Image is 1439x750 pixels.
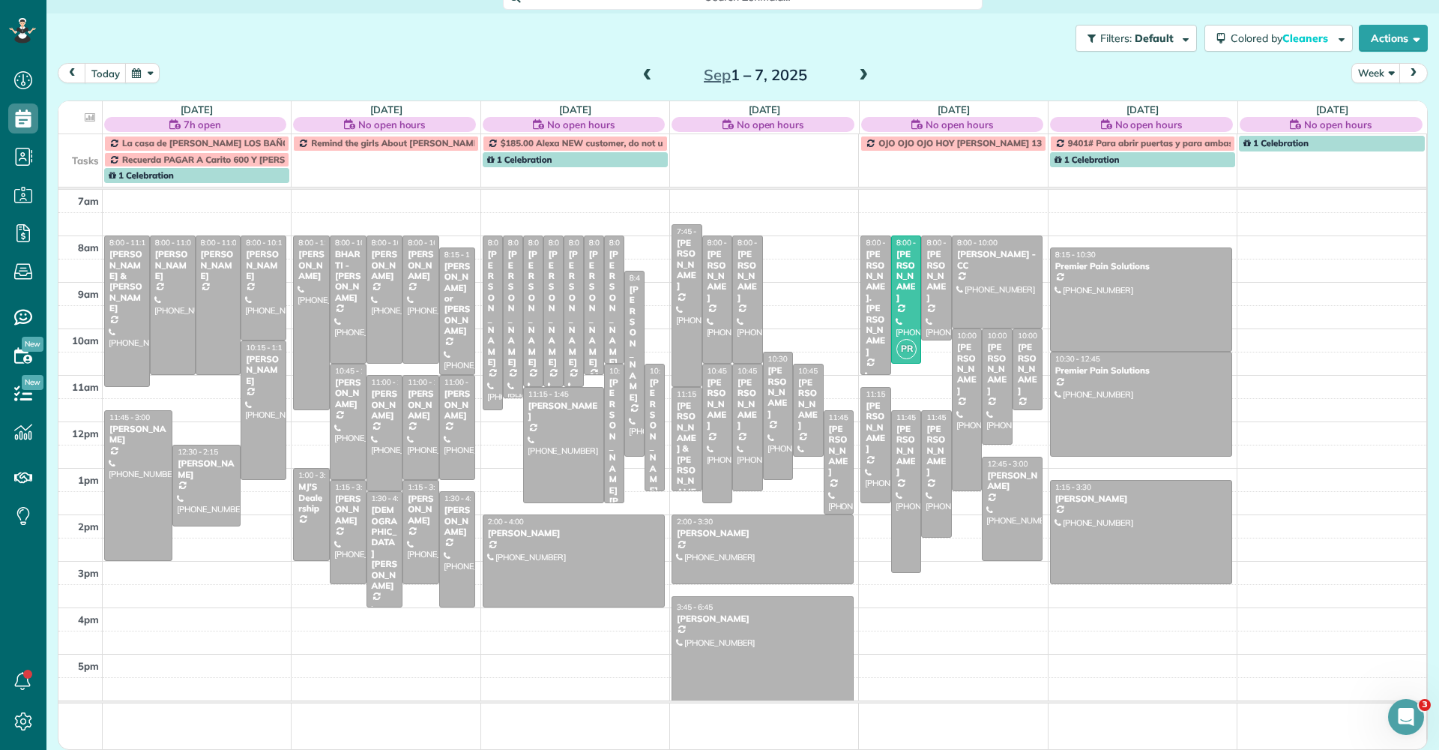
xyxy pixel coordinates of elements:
[677,517,713,526] span: 2:00 - 3:30
[407,249,435,281] div: [PERSON_NAME]
[507,249,519,367] div: [PERSON_NAME]
[1388,699,1424,735] iframe: Intercom live chat
[704,65,731,84] span: Sep
[372,493,408,503] span: 1:30 - 4:00
[444,388,471,421] div: [PERSON_NAME]
[707,377,728,431] div: [PERSON_NAME]
[201,238,241,247] span: 8:00 - 11:00
[749,103,781,115] a: [DATE]
[1055,261,1228,271] div: Premier Pain Solutions
[650,366,690,376] span: 10:45 - 1:30
[444,261,471,337] div: [PERSON_NAME] or [PERSON_NAME]
[569,238,609,247] span: 8:00 - 11:15
[926,412,967,422] span: 11:45 - 2:30
[957,238,998,247] span: 8:00 - 10:00
[444,250,485,259] span: 8:15 - 11:00
[245,249,282,281] div: [PERSON_NAME]
[1419,699,1431,711] span: 3
[109,238,150,247] span: 8:00 - 11:15
[334,377,362,409] div: [PERSON_NAME]
[865,249,887,357] div: [PERSON_NAME]. [PERSON_NAME]
[78,288,99,300] span: 9am
[528,238,569,247] span: 8:00 - 11:15
[629,284,640,403] div: [PERSON_NAME]
[676,528,849,538] div: [PERSON_NAME]
[372,238,412,247] span: 8:00 - 10:45
[1316,103,1348,115] a: [DATE]
[407,493,435,526] div: [PERSON_NAME]
[488,517,524,526] span: 2:00 - 4:00
[1204,25,1353,52] button: Colored byCleaners
[956,342,978,396] div: [PERSON_NAME]
[737,366,778,376] span: 10:45 - 1:30
[676,238,698,292] div: [PERSON_NAME]
[926,249,947,303] div: [PERSON_NAME]
[926,117,993,132] span: No open hours
[866,238,906,247] span: 8:00 - 11:00
[676,400,698,508] div: [PERSON_NAME] & [PERSON_NAME]
[866,389,906,399] span: 11:15 - 1:45
[559,103,591,115] a: [DATE]
[246,343,286,352] span: 10:15 - 1:15
[154,249,191,281] div: [PERSON_NAME]
[1068,25,1197,52] a: Filters: Default
[609,249,620,367] div: [PERSON_NAME]
[926,238,967,247] span: 8:00 - 10:15
[589,238,630,247] span: 8:00 - 11:00
[797,377,819,431] div: [PERSON_NAME]
[630,273,670,283] span: 8:45 - 12:45
[548,249,559,367] div: [PERSON_NAME]
[358,117,426,132] span: No open hours
[246,238,286,247] span: 8:00 - 10:15
[371,505,399,591] div: [DEMOGRAPHIC_DATA][PERSON_NAME]
[528,249,539,367] div: [PERSON_NAME]
[508,238,549,247] span: 8:00 - 11:30
[22,375,43,390] span: New
[896,339,917,359] span: PR
[487,249,498,367] div: [PERSON_NAME]
[987,331,1032,340] span: 10:00 - 12:30
[676,613,849,624] div: [PERSON_NAME]
[72,334,99,346] span: 10am
[662,67,849,83] h2: 1 – 7, 2025
[768,354,809,364] span: 10:30 - 1:15
[488,238,528,247] span: 8:00 - 11:45
[22,337,43,352] span: New
[1243,137,1309,148] span: 1 Celebration
[335,482,371,492] span: 1:15 - 3:30
[335,366,375,376] span: 10:45 - 1:15
[926,424,947,478] div: [PERSON_NAME]
[737,238,778,247] span: 8:00 - 10:45
[408,377,448,387] span: 11:00 - 1:15
[896,238,937,247] span: 8:00 - 10:45
[1359,25,1428,52] button: Actions
[371,388,399,421] div: [PERSON_NAME]
[1055,354,1100,364] span: 10:30 - 12:45
[1100,31,1132,45] span: Filters:
[245,354,282,386] div: [PERSON_NAME]
[58,63,86,83] button: prev
[408,238,448,247] span: 8:00 - 10:45
[1055,493,1228,504] div: [PERSON_NAME]
[677,389,717,399] span: 11:15 - 1:30
[1055,365,1228,376] div: Premier Pain Solutions
[501,137,829,148] span: $185.00 Alexa NEW customer, do not use a lot products, vinegar on floors only,
[181,103,213,115] a: [DATE]
[896,249,917,303] div: [PERSON_NAME]
[1018,331,1063,340] span: 10:00 - 11:45
[1351,63,1401,83] button: Week
[85,63,127,83] button: today
[78,241,99,253] span: 8am
[109,249,145,313] div: [PERSON_NAME] & [PERSON_NAME]
[109,169,174,181] span: 1 Celebration
[178,447,218,457] span: 12:30 - 2:15
[200,249,237,281] div: [PERSON_NAME]
[109,424,168,445] div: [PERSON_NAME]
[528,400,600,422] div: [PERSON_NAME]
[1135,31,1174,45] span: Default
[298,249,325,281] div: [PERSON_NAME]
[298,238,339,247] span: 8:00 - 11:45
[408,482,444,492] span: 1:15 - 3:30
[828,424,850,478] div: [PERSON_NAME]
[78,474,99,486] span: 1pm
